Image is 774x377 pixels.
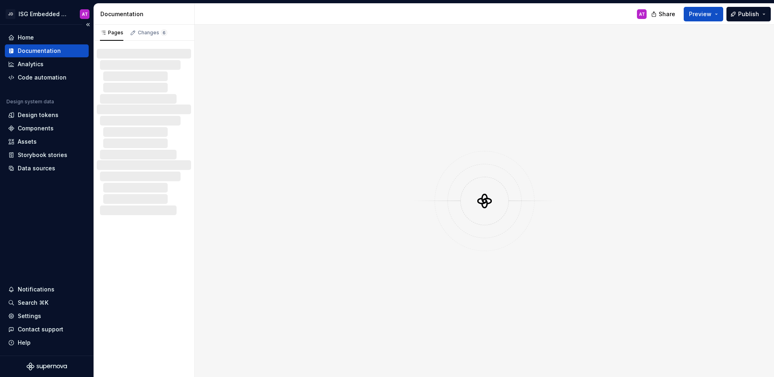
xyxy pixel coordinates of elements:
a: Home [5,31,89,44]
button: Search ⌘K [5,296,89,309]
span: Publish [738,10,759,18]
button: Share [647,7,680,21]
span: Preview [689,10,712,18]
div: Design system data [6,98,54,105]
div: Data sources [18,164,55,172]
div: Code automation [18,73,67,82]
a: Code automation [5,71,89,84]
div: Analytics [18,60,44,68]
a: Analytics [5,58,89,71]
div: Settings [18,312,41,320]
button: Collapse sidebar [82,19,94,30]
a: Data sources [5,162,89,175]
div: ISG Embedded Design System [19,10,70,18]
button: Help [5,336,89,349]
a: Components [5,122,89,135]
div: Search ⌘K [18,299,48,307]
div: Components [18,124,54,132]
div: Contact support [18,325,63,333]
div: Pages [100,29,123,36]
a: Design tokens [5,109,89,121]
button: Notifications [5,283,89,296]
div: Notifications [18,285,54,293]
div: Design tokens [18,111,58,119]
div: Documentation [100,10,191,18]
div: Help [18,339,31,347]
div: Documentation [18,47,61,55]
a: Settings [5,310,89,323]
span: Share [659,10,675,18]
button: Publish [726,7,771,21]
div: Home [18,34,34,42]
a: Documentation [5,44,89,57]
div: JD [6,9,15,19]
div: AT [82,11,88,17]
a: Storybook stories [5,149,89,161]
div: Changes [138,29,167,36]
div: Assets [18,138,37,146]
div: AT [639,11,645,17]
div: Storybook stories [18,151,67,159]
span: 6 [161,29,167,36]
svg: Supernova Logo [27,362,67,371]
a: Assets [5,135,89,148]
button: Contact support [5,323,89,336]
button: JDISG Embedded Design SystemAT [2,5,92,23]
button: Preview [684,7,723,21]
